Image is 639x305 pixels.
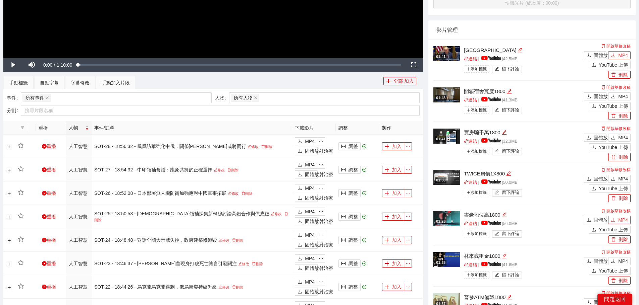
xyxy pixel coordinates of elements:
font: 連結 [468,57,477,61]
span: 下載 [611,53,616,58]
font: 留下評論 [502,231,519,236]
font: 固體放射治療 [594,176,622,181]
span: 編輯 [228,192,231,195]
span: 省略 [317,139,325,144]
span: 遊戲圈 [42,214,47,219]
font: 修改 [251,145,259,149]
span: 編輯 [502,212,507,217]
font: 重播 [47,167,56,172]
font: 01:26 [436,219,445,223]
span: 遊戲圈 [42,238,47,242]
span: 上傳 [591,63,596,68]
font: 固體放射治療 [594,258,622,264]
font: 刪除 [231,168,238,172]
button: 下載固體放射治療 [295,264,318,272]
font: 01:43 [436,96,445,100]
font: MP4 [305,209,315,214]
span: 關聯 [464,180,468,184]
span: 刪除 [252,262,256,265]
span: 列寬 [341,214,346,220]
span: 下載 [611,94,616,99]
span: 下載 [611,176,616,182]
button: 加加入 [382,189,404,197]
a: 關聯連結 [464,139,477,144]
button: 刪除刪除 [608,71,631,79]
a: 關聯連結 [464,221,477,226]
font: 01:41 [436,137,445,141]
font: MP4 [305,162,315,167]
font: MP4 [305,185,315,191]
button: 下載MP4 [295,137,317,145]
span: 關聯 [464,262,468,267]
font: 修改 [242,262,249,266]
div: 編輯 [502,129,507,137]
font: 留下評論 [502,273,519,277]
font: 調整 [349,237,358,243]
button: 下載固體放射治療 [584,134,606,142]
span: 編輯 [502,130,507,135]
span: 省略 [317,256,325,261]
font: 調整 [349,167,358,172]
span: 省略 [317,186,325,190]
span: 關聯 [464,221,468,226]
font: 01:25 [436,260,445,264]
span: 遊戲圈 [42,191,47,196]
font: 開啟草修改稿 [606,126,631,131]
button: 下載固體放射治療 [584,175,606,183]
span: 省略 [404,238,412,242]
button: Play [3,58,22,72]
button: 下載固體放射治療 [295,147,318,155]
img: yt_logo_rgb_light.a676ea31.png [481,97,501,101]
button: 上傳YouTube 上傳 [589,267,631,275]
span: 下載 [586,53,591,58]
img: 05253252-4041-4d67-8f6e-2bae7cc95847.jpg [433,129,460,144]
font: 調整 [349,261,358,266]
button: 下載固體放射治療 [584,92,606,100]
font: 固體放射治療 [305,265,333,271]
font: 固體放射治療 [594,94,622,99]
font: YouTube 上傳 [599,268,628,274]
font: 固體放射治療 [305,172,333,177]
button: 上傳YouTube 上傳 [589,184,631,193]
font: 修改 [274,212,282,216]
span: 刪除 [242,192,245,195]
font: 開啟草修改稿 [606,85,631,90]
span: 關聯 [464,57,468,61]
button: 刪除刪除 [608,235,631,243]
font: 固體放射治療 [305,195,333,201]
button: 展開行 [7,238,12,243]
span: 省略 [404,167,412,172]
font: 調整 [349,144,358,149]
span: 下載 [611,135,616,141]
div: 編輯 [502,252,507,260]
font: 調整 [349,214,358,219]
span: 編輯 [495,67,499,72]
span: 複製 [601,250,605,254]
font: 固體放射治療 [305,242,333,247]
font: 修改 [217,168,225,172]
button: 編輯留下評論 [492,189,522,197]
font: 刪除 [619,278,628,283]
span: 編輯 [495,190,499,195]
span: 下載 [611,218,616,223]
button: 下載固體放射治療 [295,170,318,178]
button: 編輯留下評論 [492,107,522,114]
button: 列寬調整 [338,189,361,197]
span: 篩選 [20,126,24,130]
font: 01:38 [436,178,445,182]
span: 上傳 [591,145,596,150]
span: 篩選 [19,126,26,130]
button: 下載MP4 [608,134,631,142]
span: 下載 [586,135,591,141]
a: 關聯連結 [464,57,477,61]
button: 編輯留下評論 [492,230,522,238]
button: 下載MP4 [608,92,631,100]
span: 刪除 [611,196,616,201]
font: 重播 [47,261,56,266]
font: 刪除 [619,113,628,119]
span: 列寬 [341,167,346,173]
span: 遊戲圈 [42,167,47,172]
span: 上傳 [591,186,596,192]
img: fbfd0c3b-61b3-475b-bb75-01cbfad0d97a.jpg [433,46,460,61]
span: 編輯 [238,262,242,265]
